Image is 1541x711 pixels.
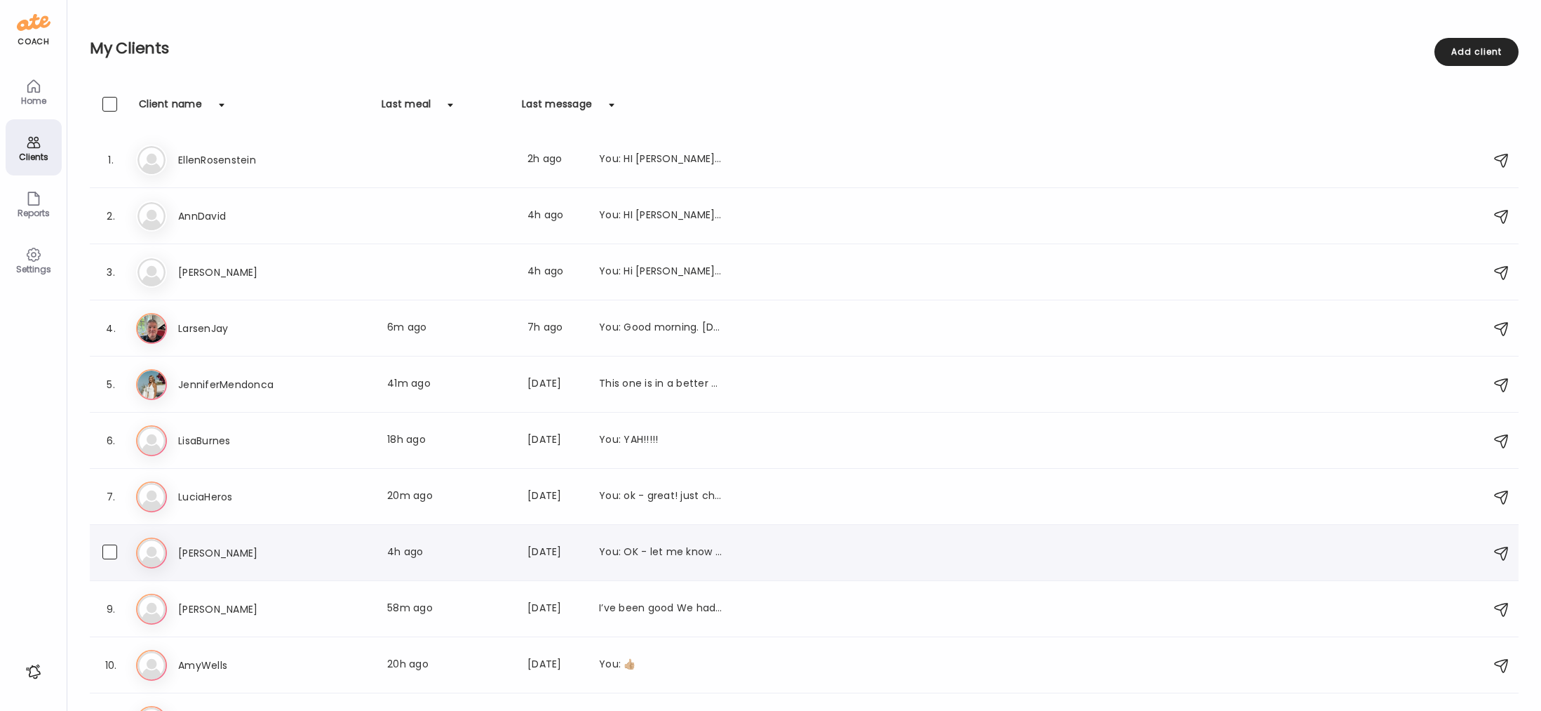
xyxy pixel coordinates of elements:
[178,152,302,168] h3: EllenRosenstein
[599,264,722,281] div: You: Hi [PERSON_NAME] - I look forward to meeting you during our kick off call [DATE]
[599,657,722,674] div: You: 👍🏼
[8,265,59,274] div: Settings
[102,208,119,225] div: 2.
[599,320,722,337] div: You: Good morning. [DATE] was a blood sugar roller coaster. I dont see any logging but you had a ...
[599,152,722,168] div: You: HI [PERSON_NAME]!!! I look forward to meeting you during our kick off call [DATE]. If would ...
[527,489,582,505] div: [DATE]
[599,376,722,393] div: This one is in a better spot and didn't hurt going on
[387,601,511,618] div: 58m ago
[178,489,302,505] h3: LuciaHeros
[102,657,119,674] div: 10.
[599,208,722,225] div: You: HI [PERSON_NAME]!!! I look forward to meeting you during our kick off call [DATE]!
[178,264,302,281] h3: [PERSON_NAME]
[102,432,119,449] div: 6.
[8,208,59,218] div: Reports
[527,601,582,618] div: [DATE]
[102,489,119,505] div: 7.
[178,601,302,618] h3: [PERSON_NAME]
[178,432,302,449] h3: LisaBurnes
[1434,38,1519,66] div: Add client
[102,320,119,337] div: 4.
[527,432,582,449] div: [DATE]
[387,320,511,337] div: 6m ago
[90,38,1519,59] h2: My Clients
[599,601,722,618] div: I’ve been good We had a big dinner out last night… wine and other indulgences but that was it for...
[8,152,59,161] div: Clients
[527,320,582,337] div: 7h ago
[599,432,722,449] div: You: YAH!!!!!
[139,97,202,119] div: Client name
[18,36,49,48] div: coach
[527,264,582,281] div: 4h ago
[178,208,302,225] h3: AnnDavid
[387,657,511,674] div: 20h ago
[102,152,119,168] div: 1.
[387,545,511,562] div: 4h ago
[527,152,582,168] div: 2h ago
[102,601,119,618] div: 9.
[17,11,51,34] img: ate
[178,376,302,393] h3: JenniferMendonca
[178,545,302,562] h3: [PERSON_NAME]
[102,376,119,393] div: 5.
[527,208,582,225] div: 4h ago
[387,432,511,449] div: 18h ago
[102,264,119,281] div: 3.
[387,376,511,393] div: 41m ago
[8,96,59,105] div: Home
[599,489,722,505] div: You: ok - great! just checking
[527,657,582,674] div: [DATE]
[387,489,511,505] div: 20m ago
[382,97,431,119] div: Last meal
[178,320,302,337] h3: LarsenJay
[178,657,302,674] h3: AmyWells
[599,545,722,562] div: You: OK - let me know if you need to try and move anything around - always happy to tweak things
[522,97,592,119] div: Last message
[527,376,582,393] div: [DATE]
[527,545,582,562] div: [DATE]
